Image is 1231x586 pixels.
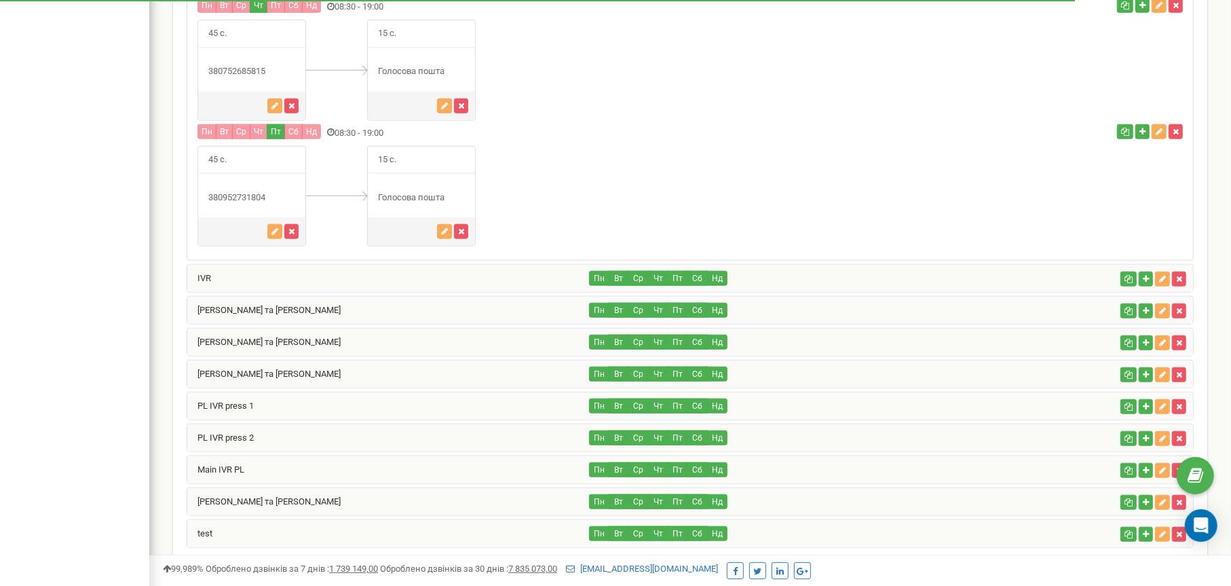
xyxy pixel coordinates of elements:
[609,335,629,350] button: Вт
[628,526,649,541] button: Ср
[589,526,609,541] button: Пн
[187,369,341,379] a: [PERSON_NAME] та [PERSON_NAME]
[589,335,609,350] button: Пн
[707,494,727,509] button: Нд
[707,399,727,414] button: Нд
[687,335,708,350] button: Сб
[707,367,727,382] button: Нд
[206,564,378,574] span: Оброблено дзвінків за 7 днів :
[589,271,609,286] button: Пн
[589,303,609,318] button: Пн
[187,433,254,443] a: PL IVR press 2
[707,526,727,541] button: Нд
[668,494,688,509] button: Пт
[380,564,557,574] span: Оброблено дзвінків за 30 днів :
[687,303,708,318] button: Сб
[1185,509,1217,542] div: Open Intercom Messenger
[668,303,688,318] button: Пт
[187,273,211,283] a: IVR
[668,462,688,477] button: Пт
[232,124,250,139] button: Ср
[687,431,708,445] button: Сб
[668,335,688,350] button: Пт
[707,271,727,286] button: Нд
[609,367,629,382] button: Вт
[687,494,708,509] button: Сб
[589,399,609,414] button: Пн
[187,496,341,507] a: [PERSON_NAME] та [PERSON_NAME]
[668,367,688,382] button: Пт
[368,20,406,47] span: 15 с.
[163,564,204,574] span: 99,989%
[668,526,688,541] button: Пт
[589,494,609,509] button: Пн
[707,303,727,318] button: Нд
[267,124,285,139] button: Пт
[216,124,233,139] button: Вт
[250,124,267,139] button: Чт
[628,462,649,477] button: Ср
[368,65,475,78] div: Голосова пошта
[368,147,406,173] span: 15 с.
[628,494,649,509] button: Ср
[648,399,668,414] button: Чт
[589,367,609,382] button: Пн
[707,431,727,445] button: Нд
[187,464,244,475] a: Main IVR PL
[187,401,254,411] a: PL IVR press 1
[609,303,629,318] button: Вт
[668,431,688,445] button: Пт
[628,303,649,318] button: Ср
[609,526,629,541] button: Вт
[628,399,649,414] button: Ср
[198,20,237,47] span: 45 с.
[687,462,708,477] button: Сб
[707,462,727,477] button: Нд
[329,564,378,574] u: 1 739 149,00
[302,124,321,139] button: Нд
[198,147,237,173] span: 45 с.
[609,271,629,286] button: Вт
[687,367,708,382] button: Сб
[187,124,858,143] div: 08:30 - 19:00
[648,431,668,445] button: Чт
[197,124,216,139] button: Пн
[609,399,629,414] button: Вт
[687,526,708,541] button: Сб
[508,564,557,574] u: 7 835 073,00
[609,462,629,477] button: Вт
[566,564,718,574] a: [EMAIL_ADDRESS][DOMAIN_NAME]
[589,431,609,445] button: Пн
[187,337,341,347] a: [PERSON_NAME] та [PERSON_NAME]
[628,367,649,382] button: Ср
[707,335,727,350] button: Нд
[628,431,649,445] button: Ср
[628,335,649,350] button: Ср
[284,124,303,139] button: Сб
[648,303,668,318] button: Чт
[648,462,668,477] button: Чт
[609,431,629,445] button: Вт
[628,271,649,286] button: Ср
[687,271,708,286] button: Сб
[198,65,305,78] div: 380752685815
[648,335,668,350] button: Чт
[187,528,212,538] a: test
[648,367,668,382] button: Чт
[198,191,305,204] div: 380952731804
[589,462,609,477] button: Пн
[187,305,341,315] a: [PERSON_NAME] та [PERSON_NAME]
[648,526,668,541] button: Чт
[368,191,475,204] div: Голосова пошта
[648,271,668,286] button: Чт
[687,399,708,414] button: Сб
[648,494,668,509] button: Чт
[668,399,688,414] button: Пт
[609,494,629,509] button: Вт
[668,271,688,286] button: Пт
